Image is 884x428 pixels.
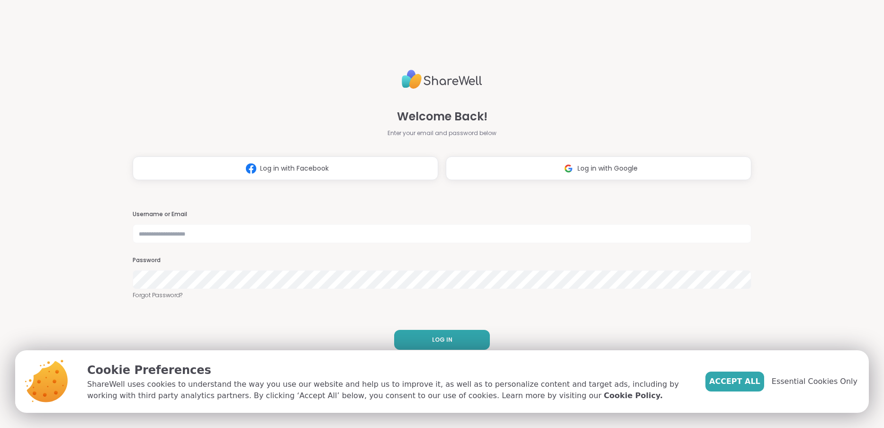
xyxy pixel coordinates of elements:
[705,372,764,392] button: Accept All
[133,256,751,264] h3: Password
[133,291,751,300] a: Forgot Password?
[577,164,638,173] span: Log in with Google
[559,160,577,177] img: ShareWell Logomark
[772,376,857,387] span: Essential Cookies Only
[242,160,260,177] img: ShareWell Logomark
[388,129,496,137] span: Enter your email and password below
[432,336,452,344] span: LOG IN
[446,156,751,180] button: Log in with Google
[402,66,482,93] img: ShareWell Logo
[604,390,663,401] a: Cookie Policy.
[394,330,490,350] button: LOG IN
[397,108,487,125] span: Welcome Back!
[133,156,438,180] button: Log in with Facebook
[133,210,751,219] h3: Username or Email
[87,379,690,401] p: ShareWell uses cookies to understand the way you use our website and help us to improve it, as we...
[87,362,690,379] p: Cookie Preferences
[709,376,760,387] span: Accept All
[260,164,329,173] span: Log in with Facebook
